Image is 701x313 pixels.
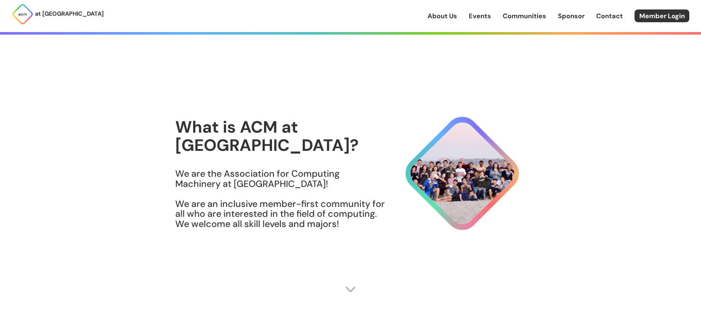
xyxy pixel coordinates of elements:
a: Communities [503,11,546,21]
a: Member Login [635,9,689,22]
a: About Us [428,11,457,21]
a: at [GEOGRAPHIC_DATA] [12,3,104,25]
h3: We are the Association for Computing Machinery at [GEOGRAPHIC_DATA]! We are an inclusive member-f... [175,169,386,229]
a: Events [469,11,491,21]
a: Sponsor [558,11,585,21]
img: Scroll Arrow [345,284,356,295]
a: Contact [596,11,623,21]
h1: What is ACM at [GEOGRAPHIC_DATA]? [175,118,386,154]
p: at [GEOGRAPHIC_DATA] [35,9,104,19]
img: About Hero Image [386,110,526,237]
img: ACM Logo [12,3,34,25]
